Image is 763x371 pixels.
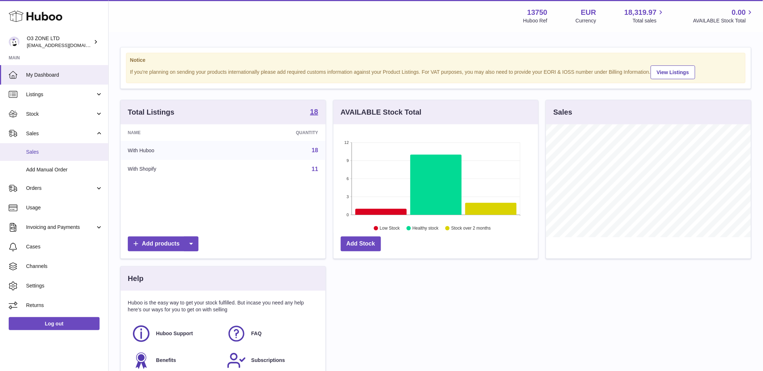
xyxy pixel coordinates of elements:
a: 0.00 AVAILABLE Stock Total [693,8,754,24]
span: Benefits [156,357,176,364]
text: 12 [344,140,349,145]
h3: AVAILABLE Stock Total [341,107,422,117]
div: Currency [576,17,596,24]
span: Invoicing and Payments [26,224,95,231]
a: Benefits [131,351,219,370]
span: Subscriptions [251,357,285,364]
span: Add Manual Order [26,166,103,173]
text: 6 [347,176,349,181]
strong: EUR [581,8,596,17]
a: Add Stock [341,236,381,251]
span: Sales [26,149,103,155]
text: 3 [347,195,349,199]
strong: Notice [130,57,742,64]
td: With Huboo [121,141,231,160]
span: 18,319.97 [624,8,657,17]
span: 0.00 [732,8,746,17]
span: Stock [26,111,95,118]
span: Channels [26,263,103,270]
span: My Dashboard [26,72,103,78]
th: Name [121,124,231,141]
th: Quantity [231,124,326,141]
span: Listings [26,91,95,98]
text: Healthy stock [412,226,439,231]
strong: 13750 [527,8,548,17]
div: If you're planning on sending your products internationally please add required customs informati... [130,64,742,79]
span: Huboo Support [156,330,193,337]
a: 18 [310,108,318,117]
span: FAQ [251,330,262,337]
span: Orders [26,185,95,192]
img: hello@o3zoneltd.co.uk [9,37,20,47]
span: Sales [26,130,95,137]
h3: Help [128,274,143,283]
span: Total sales [633,17,665,24]
text: 0 [347,213,349,217]
a: 11 [312,166,318,172]
p: Huboo is the easy way to get your stock fulfilled. But incase you need any help here's our ways f... [128,299,318,313]
text: Low Stock [380,226,400,231]
a: Add products [128,236,198,251]
a: 18 [312,147,318,153]
span: Settings [26,282,103,289]
span: AVAILABLE Stock Total [693,17,754,24]
text: Stock over 2 months [451,226,491,231]
td: With Shopify [121,160,231,179]
strong: 18 [310,108,318,115]
h3: Sales [553,107,572,117]
span: Returns [26,302,103,309]
a: Log out [9,317,100,330]
div: O3 ZONE LTD [27,35,92,49]
a: Subscriptions [227,351,315,370]
span: [EMAIL_ADDRESS][DOMAIN_NAME] [27,42,106,48]
span: Cases [26,243,103,250]
span: Usage [26,204,103,211]
div: Huboo Ref [523,17,548,24]
a: FAQ [227,324,315,344]
a: View Listings [651,65,695,79]
h3: Total Listings [128,107,175,117]
a: 18,319.97 Total sales [624,8,665,24]
a: Huboo Support [131,324,219,344]
text: 9 [347,158,349,163]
